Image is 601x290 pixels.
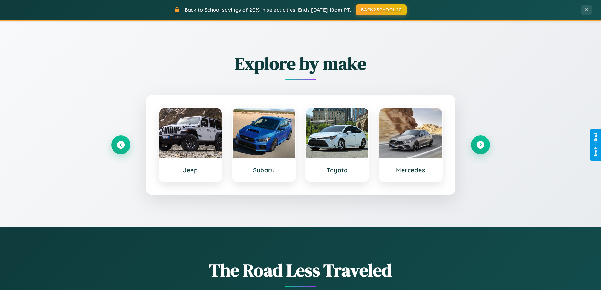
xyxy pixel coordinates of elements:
[312,166,362,174] h3: Toyota
[593,132,598,158] div: Give Feedback
[111,258,490,282] h1: The Road Less Traveled
[356,4,407,15] button: BACK2SCHOOL20
[185,7,351,13] span: Back to School savings of 20% in select cities! Ends [DATE] 10am PT.
[111,51,490,76] h2: Explore by make
[239,166,289,174] h3: Subaru
[386,166,436,174] h3: Mercedes
[166,166,216,174] h3: Jeep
